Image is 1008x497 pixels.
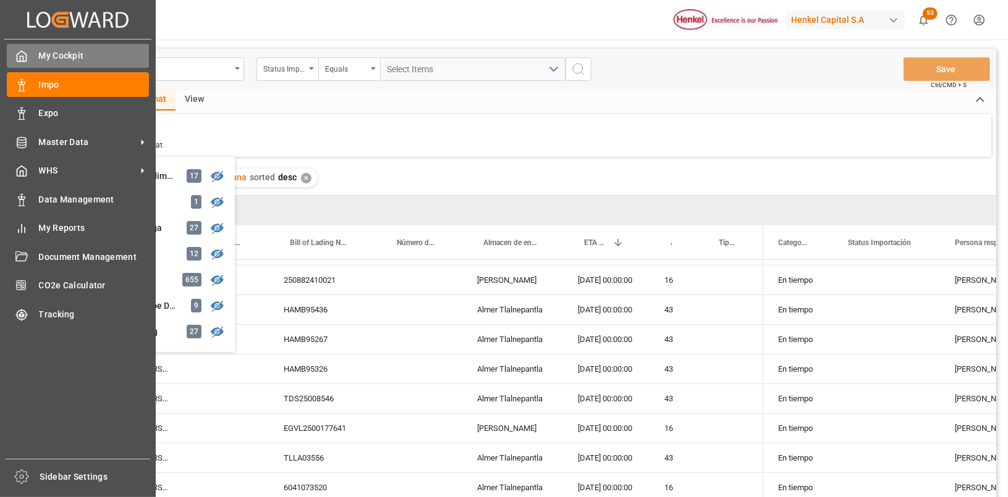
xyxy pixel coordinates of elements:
div: 1 [191,195,201,209]
div: Press SPACE to select this row. [53,384,763,414]
div: Almer Tlalnepantla [462,354,563,383]
div: 16 [650,414,698,443]
span: Data Management [39,193,150,206]
div: 43 [650,443,698,472]
button: Henkel Capital S.A [786,8,910,31]
div: [DATE] 00:00:00 [563,325,650,354]
a: Document Management [7,244,149,269]
div: Press SPACE to select this row. [53,443,763,473]
div: Press SPACE to select this row. [53,325,763,354]
div: [DATE] 00:00:00 [563,384,650,413]
span: My Reports [39,222,150,235]
div: [PERSON_NAME] [462,265,563,294]
button: open menu [256,57,318,81]
button: Help Center [938,6,965,34]
span: Document Management [39,251,150,264]
a: CO2e Calculator [7,274,149,298]
span: Tipo de Carga (LCL/FCL) [719,238,737,247]
button: search button [565,57,591,81]
div: [DATE] 00:00:00 [563,414,650,443]
div: 16 [650,265,698,294]
div: 12 [187,247,201,261]
img: Henkel%20logo.jpg_1689854090.jpg [674,9,777,31]
div: 9 [191,299,201,312]
div: ✕ [301,173,311,183]
div: Press SPACE to select this row. [53,295,763,325]
div: [DATE] 00:00:00 [563,295,650,324]
div: 27 [187,221,201,235]
div: TLLA03556 [269,443,376,472]
div: TDS25008546 [269,384,376,413]
div: Press SPACE to select this row. [53,354,763,384]
span: Status Importación [848,238,911,247]
span: My Cockpit [39,49,150,62]
span: Tracking [39,308,150,321]
div: Almer Tlalnepantla [462,443,563,472]
span: Aduana de entrada [671,238,672,247]
div: [DATE] 00:00:00 [563,443,650,472]
span: Master Data [39,136,137,149]
a: Expo [7,101,149,125]
a: Data Management [7,187,149,211]
div: En tiempo [763,325,833,354]
div: En tiempo [763,265,833,294]
div: En tiempo [763,443,833,472]
div: 27 [187,325,201,338]
div: HAMB95267 [269,325,376,354]
div: Almer Tlalnepantla [462,325,563,354]
span: Impo [39,78,150,91]
div: Press SPACE to select this row. [53,414,763,443]
div: 43 [650,295,698,324]
div: EGVL2500177641 [269,414,376,443]
div: 43 [650,325,698,354]
span: Select Items [388,64,440,74]
span: Categoría [778,238,807,247]
span: 53 [923,7,938,20]
a: My Cockpit [7,44,149,68]
a: My Reports [7,216,149,240]
div: En tiempo [763,295,833,324]
span: desc [278,172,297,182]
div: 17 [187,169,201,183]
button: open menu [380,57,565,81]
div: 655 [182,273,201,286]
div: [PERSON_NAME] [462,414,563,443]
div: View [176,90,213,111]
button: show 53 new notifications [910,6,938,34]
button: Save [904,57,990,81]
span: Expo [39,107,150,120]
div: [DATE] 00:00:00 [563,354,650,383]
div: Status Importación [263,61,305,75]
div: En tiempo [763,414,833,443]
div: HAMB95326 [269,354,376,383]
div: Almer Tlalnepantla [462,384,563,413]
span: WHS [39,164,137,177]
div: Equals [325,61,367,75]
a: Tracking [7,302,149,326]
span: CO2e Calculator [39,279,150,292]
div: Henkel Capital S.A [786,11,905,29]
button: open menu [318,57,380,81]
span: Número de Contenedor [397,238,436,247]
div: 43 [650,384,698,413]
a: Impo [7,72,149,96]
div: [DATE] 00:00:00 [563,265,650,294]
span: Ctrl/CMD + S [931,80,967,90]
span: Almacen de entrega [483,238,537,247]
div: En tiempo [763,384,833,413]
div: Almer Tlalnepantla [462,295,563,324]
span: Bill of Lading Number [290,238,350,247]
div: En tiempo [763,354,833,383]
span: sorted [250,172,275,182]
div: HAMB95436 [269,295,376,324]
div: Press SPACE to select this row. [53,265,763,295]
div: 250882410021 [269,265,376,294]
div: 43 [650,354,698,383]
span: Sidebar Settings [40,470,151,483]
span: ETA Aduana [584,238,608,247]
